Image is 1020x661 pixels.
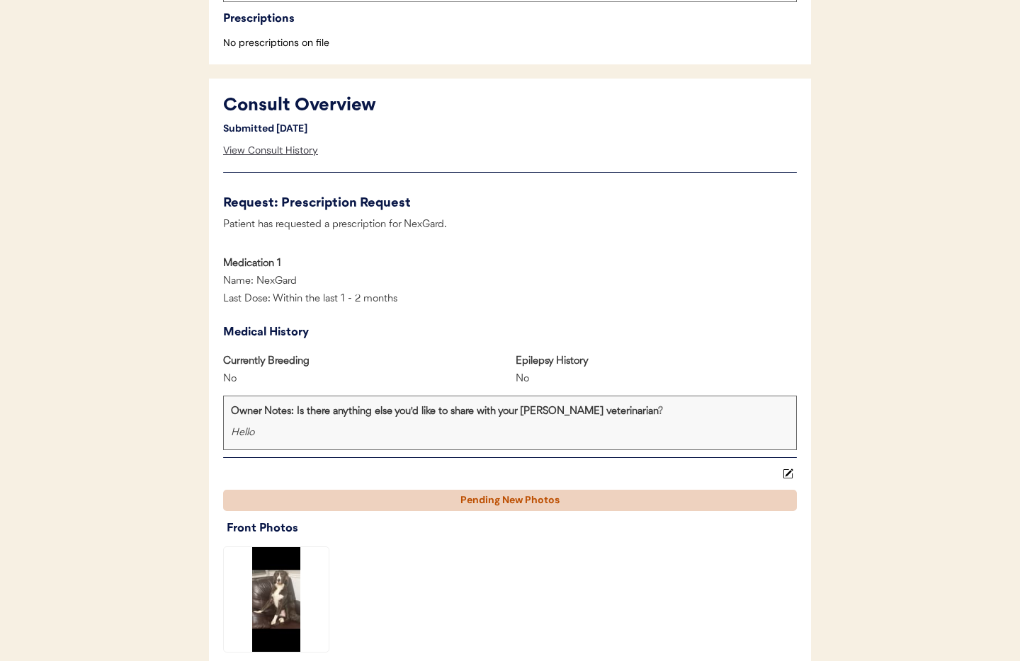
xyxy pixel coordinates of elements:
div: Name: NexGard [223,273,347,291]
em: Hello [231,427,254,438]
div: Pending New Photos [229,493,791,507]
div: No [223,371,294,389]
div: No prescriptions on file [223,36,797,50]
strong: Epilepsy History [516,356,589,367]
div: No [516,371,586,389]
strong: Currently Breeding [223,356,310,367]
div: Patient has requested a prescription for NexGard. [223,217,797,234]
strong: Medication 1 [223,258,281,269]
div: Front Photos [227,519,797,539]
strong: Owner Notes: Is there anything else you'd like to share with your [PERSON_NAME] veterinarian? [231,406,663,417]
img: 1000001554.jpg [224,547,329,652]
div: Prescriptions [223,9,797,29]
div: Last Dose: Within the last 1 - 2 months [223,291,397,309]
div: Medical History [223,323,797,343]
div: Request: Prescription Request [223,194,797,213]
div: Submitted [DATE] [223,120,329,137]
div: Consult Overview [223,93,641,120]
div: View Consult History [223,137,318,165]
